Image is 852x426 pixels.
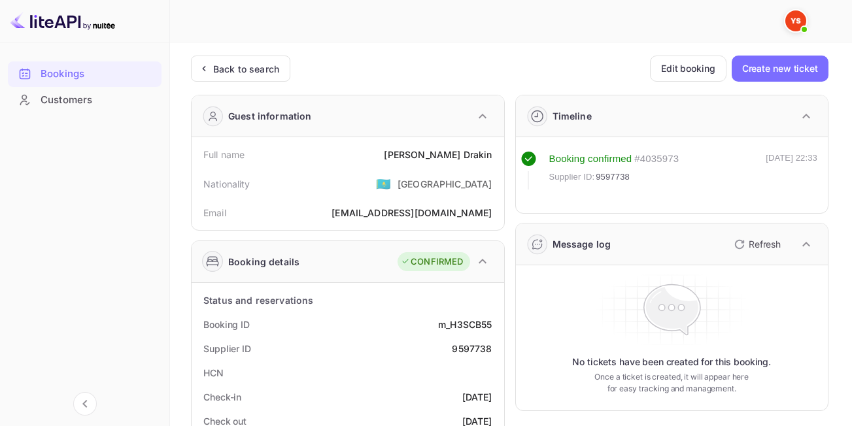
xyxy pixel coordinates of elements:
[634,152,679,167] div: # 4035973
[588,371,755,395] p: Once a ticket is created, it will appear here for easy tracking and management.
[553,109,592,123] div: Timeline
[203,390,241,404] div: Check-in
[8,88,162,112] a: Customers
[462,390,492,404] div: [DATE]
[203,206,226,220] div: Email
[398,177,492,191] div: [GEOGRAPHIC_DATA]
[10,10,115,31] img: LiteAPI logo
[572,355,771,369] p: No tickets have been created for this booking.
[766,152,817,189] div: [DATE] 22:33
[8,61,162,86] a: Bookings
[384,148,492,161] div: [PERSON_NAME] Drakin
[228,109,312,123] div: Guest information
[203,318,250,331] div: Booking ID
[549,152,632,167] div: Booking confirmed
[213,62,279,76] div: Back to search
[438,318,492,331] div: m_H3SCB55
[553,237,611,251] div: Message log
[332,206,492,220] div: [EMAIL_ADDRESS][DOMAIN_NAME]
[785,10,806,31] img: Yandex Support
[726,234,786,255] button: Refresh
[732,56,828,82] button: Create new ticket
[73,392,97,416] button: Collapse navigation
[452,342,492,355] div: 9597738
[203,177,250,191] div: Nationality
[650,56,726,82] button: Edit booking
[596,171,630,184] span: 9597738
[376,172,391,195] span: United States
[549,171,595,184] span: Supplier ID:
[41,67,155,82] div: Bookings
[228,255,299,269] div: Booking details
[203,148,245,161] div: Full name
[749,237,781,251] p: Refresh
[203,342,251,355] div: Supplier ID
[203,293,313,307] div: Status and reservations
[8,88,162,113] div: Customers
[8,61,162,87] div: Bookings
[41,93,155,108] div: Customers
[203,366,224,380] div: HCN
[401,255,463,269] div: CONFIRMED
